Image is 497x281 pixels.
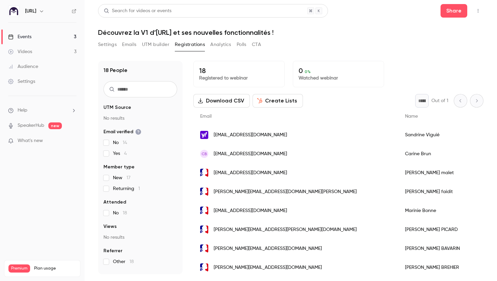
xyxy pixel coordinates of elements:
[18,122,44,129] a: SpeakerHub
[431,97,448,104] p: Out of 1
[48,122,62,129] span: new
[202,151,207,157] span: CB
[103,234,177,241] p: No results
[138,186,140,191] span: 1
[126,175,131,180] span: 17
[34,266,76,271] span: Plan usage
[252,39,261,50] button: CTA
[214,226,357,233] span: [PERSON_NAME][EMAIL_ADDRESS][PERSON_NAME][DOMAIN_NAME]
[214,132,287,139] span: [EMAIL_ADDRESS][DOMAIN_NAME]
[8,6,19,17] img: Ed.ai
[103,104,131,111] span: UTM Source
[441,4,467,18] button: Share
[103,66,127,74] h1: 18 People
[122,39,136,50] button: Emails
[123,140,127,145] span: 14
[8,33,31,40] div: Events
[103,164,135,170] span: Member type
[8,107,76,114] li: help-dropdown-opener
[142,39,169,50] button: UTM builder
[214,188,357,195] span: [PERSON_NAME][EMAIL_ADDRESS][DOMAIN_NAME][PERSON_NAME]
[113,150,127,157] span: Yes
[200,169,208,177] img: ac-lille.fr
[199,75,279,81] p: Registered to webinar
[8,48,32,55] div: Videos
[98,28,483,37] h1: Découvrez la V1 d’[URL] et ses nouvelles fonctionnalités !
[25,8,36,15] h6: [URL]
[200,207,208,215] img: ac-amiens.fr
[103,199,126,206] span: Attended
[214,207,287,214] span: [EMAIL_ADDRESS][DOMAIN_NAME]
[104,7,171,15] div: Search for videos or events
[129,259,134,264] span: 18
[113,185,140,192] span: Returning
[405,114,418,119] span: Name
[103,115,177,122] p: No results
[103,248,122,254] span: Referrer
[124,151,127,156] span: 4
[113,210,127,216] span: No
[253,94,303,108] button: Create Lists
[237,39,246,50] button: Polls
[193,94,250,108] button: Download CSV
[98,39,117,50] button: Settings
[18,107,27,114] span: Help
[200,244,208,253] img: ac-martinique.fr
[200,188,208,196] img: ac-lyon.fr
[210,39,231,50] button: Analytics
[103,128,141,135] span: Email verified
[200,226,208,234] img: ac-montpellier.fr
[305,69,311,74] span: 0 %
[200,263,208,272] img: ac-versailles.fr
[175,39,205,50] button: Registrations
[8,264,30,273] span: Premium
[113,174,131,181] span: New
[123,211,127,215] span: 18
[113,139,127,146] span: No
[214,264,322,271] span: [PERSON_NAME][EMAIL_ADDRESS][DOMAIN_NAME]
[200,114,212,119] span: Email
[299,75,378,81] p: Watched webinar
[299,67,378,75] p: 0
[8,78,35,85] div: Settings
[214,245,322,252] span: [PERSON_NAME][EMAIL_ADDRESS][DOMAIN_NAME]
[113,258,134,265] span: Other
[18,137,43,144] span: What's new
[8,63,38,70] div: Audience
[103,104,177,265] section: facet-groups
[214,169,287,177] span: [EMAIL_ADDRESS][DOMAIN_NAME]
[200,131,208,139] img: yahoo.fr
[199,67,279,75] p: 18
[214,150,287,158] span: [EMAIL_ADDRESS][DOMAIN_NAME]
[103,223,117,230] span: Views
